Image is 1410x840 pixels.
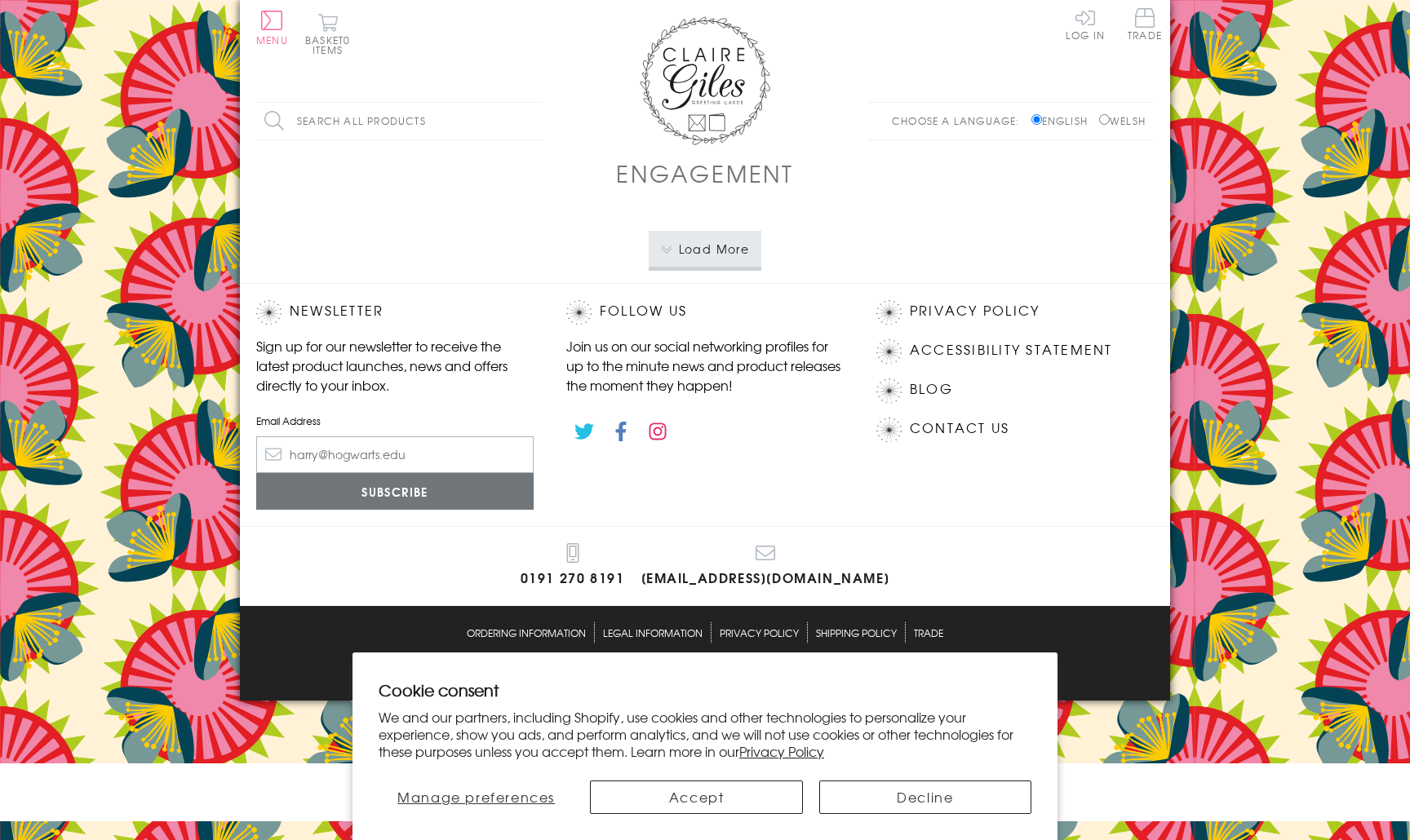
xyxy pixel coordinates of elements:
button: Manage preferences [379,780,574,814]
span: Trade [1128,8,1162,40]
span: Manage preferences [397,787,555,807]
button: Accept [590,780,802,814]
a: Privacy Policy [739,741,824,761]
a: Trade [1128,8,1162,43]
p: Sign up for our newsletter to receive the latest product launches, news and offers directly to yo... [256,336,534,395]
button: Basket0 items [305,13,350,55]
a: Ordering Information [467,622,586,643]
label: Email Address [256,413,534,428]
p: We and our partners, including Shopify, use cookies and other technologies to personalize your ex... [379,709,1031,759]
label: English [1031,113,1096,128]
a: [EMAIL_ADDRESS][DOMAIN_NAME] [641,543,890,590]
a: Privacy Policy [720,622,799,643]
p: Join us on our social networking profiles for up to the minute news and product releases the mome... [566,336,844,395]
button: Load More [649,231,762,267]
a: Privacy Policy [910,300,1040,322]
input: English [1031,114,1042,125]
h2: Cookie consent [379,679,1031,701]
a: Contact Us [910,418,1009,440]
span: 0 items [313,33,350,57]
span: Menu [256,33,288,47]
button: Decline [819,780,1031,814]
a: Shipping Policy [816,622,897,643]
a: Log In [1066,8,1105,40]
h2: Follow Us [566,300,844,325]
input: Search all products [256,103,542,139]
img: Claire Giles Greetings Cards [640,16,770,145]
p: © 2025 . [256,659,1154,674]
h2: Newsletter [256,300,534,325]
input: Welsh [1099,114,1110,125]
input: Subscribe [256,473,534,510]
a: Accessibility Statement [910,339,1113,361]
a: 0191 270 8191 [521,543,625,590]
a: Trade [914,622,943,643]
h1: Engagement [616,157,794,190]
a: Blog [910,378,953,400]
a: Legal Information [603,622,703,643]
input: harry@hogwarts.edu [256,436,534,473]
label: Welsh [1099,113,1146,128]
input: Search [525,103,542,139]
button: Menu [256,11,288,45]
p: Choose a language: [892,113,1028,128]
